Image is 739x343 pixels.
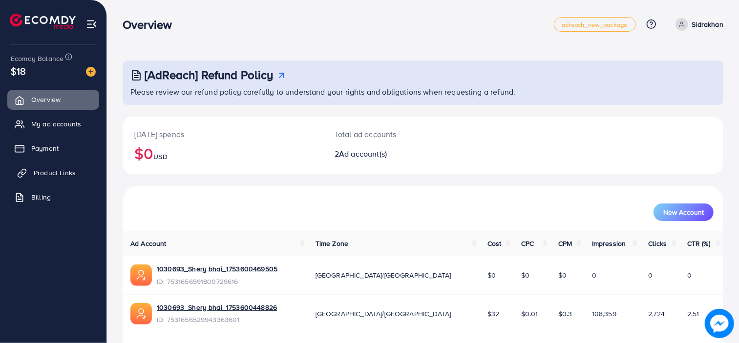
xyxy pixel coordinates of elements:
[335,149,462,159] h2: 2
[31,119,81,129] span: My ad accounts
[86,19,97,30] img: menu
[654,203,714,221] button: New Account
[687,270,692,280] span: 0
[130,264,152,286] img: ic-ads-acc.e4c84228.svg
[521,239,534,248] span: CPC
[705,309,734,338] img: image
[145,68,274,82] h3: [AdReach] Refund Policy
[34,168,76,178] span: Product Links
[316,239,348,248] span: Time Zone
[130,86,718,98] p: Please review our refund policy carefully to understand your rights and obligations when requesti...
[7,139,99,158] a: Payment
[335,128,462,140] p: Total ad accounts
[31,192,51,202] span: Billing
[31,143,59,153] span: Payment
[7,187,99,207] a: Billing
[130,239,167,248] span: Ad Account
[316,309,451,319] span: [GEOGRAPHIC_DATA]/[GEOGRAPHIC_DATA]
[558,270,567,280] span: $0
[521,309,538,319] span: $0.01
[157,315,277,324] span: ID: 7531656529943363601
[521,270,529,280] span: $0
[558,239,572,248] span: CPM
[11,64,26,78] span: $18
[554,17,636,32] a: adreach_new_package
[663,209,704,216] span: New Account
[86,67,96,77] img: image
[692,19,723,30] p: Sidrakhan
[339,148,387,159] span: Ad account(s)
[134,128,311,140] p: [DATE] spends
[316,270,451,280] span: [GEOGRAPHIC_DATA]/[GEOGRAPHIC_DATA]
[648,309,665,319] span: 2,724
[10,14,76,29] img: logo
[592,309,616,319] span: 108,359
[562,21,628,28] span: adreach_new_package
[687,309,699,319] span: 2.51
[153,152,167,161] span: USD
[157,277,277,286] span: ID: 7531656591800729616
[7,114,99,134] a: My ad accounts
[7,90,99,109] a: Overview
[592,239,626,248] span: Impression
[487,270,496,280] span: $0
[487,309,499,319] span: $32
[592,270,596,280] span: 0
[123,18,180,32] h3: Overview
[31,95,61,104] span: Overview
[487,239,502,248] span: Cost
[558,309,572,319] span: $0.3
[648,239,667,248] span: Clicks
[157,303,277,312] a: 1030693_Shery bhai_1753600448826
[672,18,723,31] a: Sidrakhan
[130,303,152,324] img: ic-ads-acc.e4c84228.svg
[11,54,63,63] span: Ecomdy Balance
[687,239,710,248] span: CTR (%)
[648,270,653,280] span: 0
[134,144,311,162] h2: $0
[157,264,277,274] a: 1030693_Shery bhai_1753600469505
[7,163,99,182] a: Product Links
